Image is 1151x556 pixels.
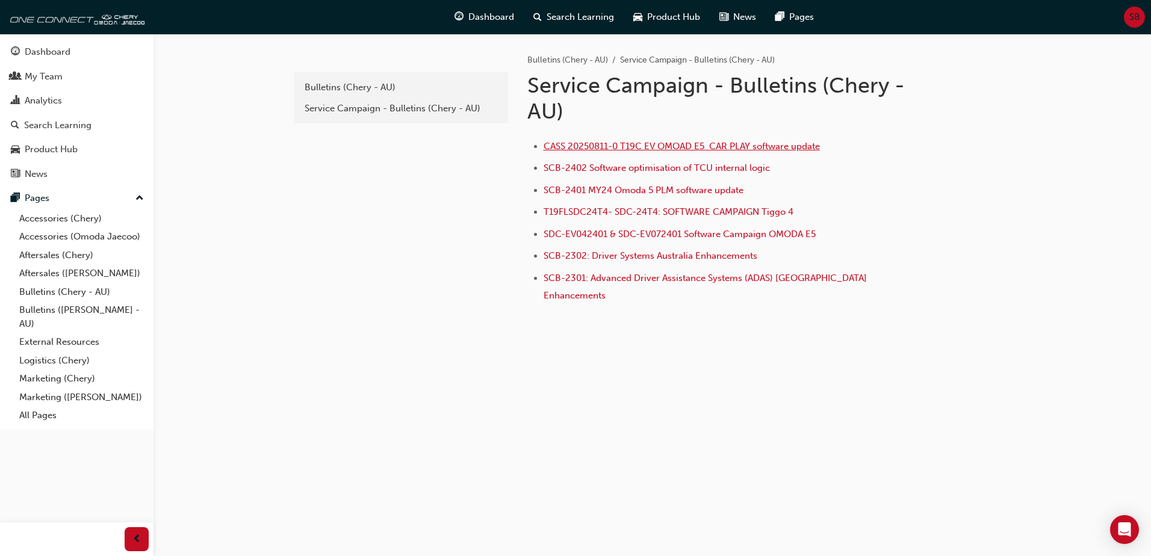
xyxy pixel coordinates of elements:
span: search-icon [533,10,542,25]
a: Accessories (Omoda Jaecoo) [14,227,149,246]
span: pages-icon [775,10,784,25]
a: news-iconNews [710,5,766,29]
button: Pages [5,187,149,209]
span: car-icon [633,10,642,25]
div: Product Hub [25,143,78,156]
a: Marketing (Chery) [14,369,149,388]
a: T19FLSDC24T4- SDC-24T4: SOFTWARE CAMPAIGN Tiggo 4 [544,206,793,217]
a: Bulletins ([PERSON_NAME] - AU) [14,301,149,333]
button: SB [1124,7,1145,28]
span: Search Learning [547,10,614,24]
div: Dashboard [25,45,70,59]
div: Bulletins (Chery - AU) [305,81,497,94]
h1: Service Campaign - Bulletins (Chery - AU) [527,72,922,125]
a: Bulletins (Chery - AU) [527,55,608,65]
span: news-icon [719,10,728,25]
div: My Team [25,70,63,84]
a: News [5,163,149,185]
a: Accessories (Chery) [14,209,149,228]
span: news-icon [11,169,20,180]
a: Bulletins (Chery - AU) [299,77,503,98]
a: Analytics [5,90,149,112]
a: search-iconSearch Learning [524,5,624,29]
span: prev-icon [132,532,141,547]
div: Analytics [25,94,62,108]
a: guage-iconDashboard [445,5,524,29]
span: search-icon [11,120,19,131]
a: Search Learning [5,114,149,137]
span: Pages [789,10,814,24]
button: DashboardMy TeamAnalyticsSearch LearningProduct HubNews [5,39,149,187]
a: CASS 20250811-0 T19C EV OMOAD E5 CAR PLAY software update [544,141,820,152]
a: SCB-2401 MY24 Omoda 5 PLM software update [544,185,743,196]
span: car-icon [11,144,20,155]
span: Product Hub [647,10,700,24]
a: Service Campaign - Bulletins (Chery - AU) [299,98,503,119]
a: Product Hub [5,138,149,161]
a: car-iconProduct Hub [624,5,710,29]
a: My Team [5,66,149,88]
span: SB [1129,10,1140,24]
div: Open Intercom Messenger [1110,515,1139,544]
span: pages-icon [11,193,20,204]
div: Service Campaign - Bulletins (Chery - AU) [305,102,497,116]
a: Dashboard [5,41,149,63]
a: Marketing ([PERSON_NAME]) [14,388,149,407]
a: pages-iconPages [766,5,824,29]
a: Logistics (Chery) [14,351,149,370]
span: News [733,10,756,24]
li: Service Campaign - Bulletins (Chery - AU) [620,54,775,67]
a: SCB-2302: Driver Systems Australia Enhancements [544,250,757,261]
a: SDC-EV042401 & SDC-EV072401 Software Campaign OMODA E5 [544,229,816,239]
a: Aftersales (Chery) [14,246,149,265]
span: guage-icon [455,10,464,25]
span: guage-icon [11,47,20,58]
a: SCB-2402 Software optimisation of TCU internal logic [544,162,770,173]
a: SCB-2301: Advanced Driver Assistance Systems (ADAS) [GEOGRAPHIC_DATA] Enhancements [544,273,869,301]
a: External Resources [14,333,149,351]
span: up-icon [135,191,144,206]
div: Search Learning [24,119,92,132]
span: people-icon [11,72,20,82]
a: Aftersales ([PERSON_NAME]) [14,264,149,283]
img: oneconnect [6,5,144,29]
a: All Pages [14,406,149,425]
span: chart-icon [11,96,20,107]
span: Dashboard [468,10,514,24]
div: Pages [25,191,49,205]
div: News [25,167,48,181]
a: Bulletins (Chery - AU) [14,283,149,301]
